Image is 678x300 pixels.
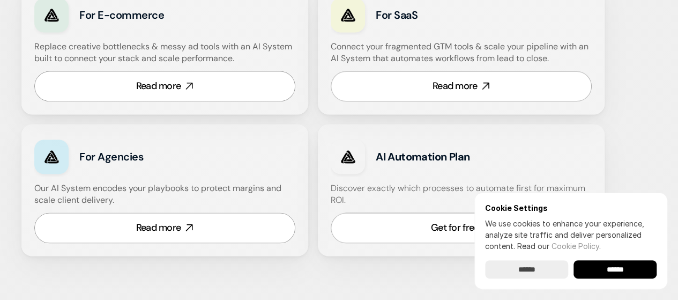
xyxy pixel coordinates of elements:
[136,221,181,235] div: Read more
[552,242,599,251] a: Cookie Policy
[331,182,592,207] h4: Discover exactly which processes to automate first for maximum ROI.
[485,218,657,252] p: We use cookies to enhance your experience, analyze site traffic and deliver personalized content.
[331,213,592,243] a: Get for free
[34,41,293,65] h4: Replace creative bottlenecks & messy ad tools with an AI System built to connect your stack and s...
[517,242,601,251] span: Read our .
[485,203,657,213] h6: Cookie Settings
[331,41,597,65] h4: Connect your fragmented GTM tools & scale your pipeline with an AI System that automates workflow...
[136,79,181,93] div: Read more
[331,71,592,101] a: Read more
[34,71,295,101] a: Read more
[431,221,479,235] div: Get for free
[34,213,295,243] a: Read more
[376,150,470,164] strong: AI Automation Plan
[79,149,226,164] h3: For Agencies
[433,79,478,93] div: Read more
[34,182,295,207] h4: Our AI System encodes your playbooks to protect margins and scale client delivery.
